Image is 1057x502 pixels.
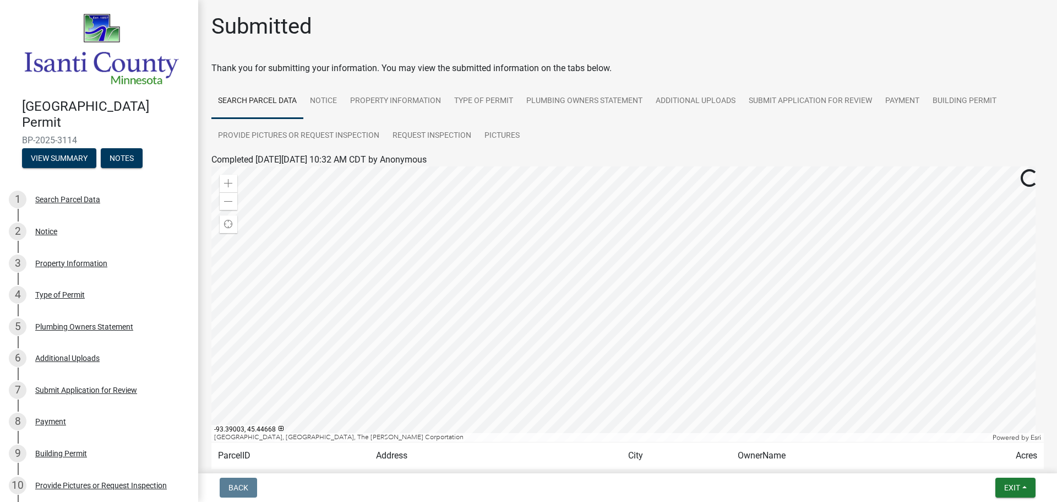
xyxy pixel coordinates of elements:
span: Exit [1004,483,1020,492]
span: BP-2025-3114 [22,135,176,145]
wm-modal-confirm: Summary [22,154,96,163]
h4: [GEOGRAPHIC_DATA] Permit [22,99,189,131]
button: Back [220,478,257,498]
a: Request Inspection [386,118,478,154]
a: Payment [879,84,926,119]
span: Back [228,483,248,492]
button: View Summary [22,148,96,168]
div: 2 [9,223,26,240]
a: Provide Pictures or Request Inspection [211,118,386,154]
div: Notice [35,228,57,235]
div: 4 [9,286,26,304]
td: Acres [947,442,1044,469]
a: Esri [1031,434,1041,441]
div: Additional Uploads [35,354,100,362]
div: 10 [9,477,26,494]
div: Thank you for submitting your information. You may view the submitted information on the tabs below. [211,62,1044,75]
td: OwnerName [731,442,947,469]
div: 5 [9,318,26,336]
td: Address [369,442,622,469]
div: Submit Application for Review [35,386,137,394]
button: Exit [995,478,1036,498]
div: 1 [9,191,26,208]
a: Property Information [344,84,448,119]
a: Type of Permit [448,84,520,119]
td: ParcelID [211,442,369,469]
div: Plumbing Owners Statement [35,323,133,331]
div: 7 [9,381,26,399]
a: Additional Uploads [649,84,742,119]
a: Search Parcel Data [211,84,303,119]
div: Payment [35,418,66,425]
div: 3 [9,255,26,272]
a: Pictures [478,118,526,154]
div: 6 [9,349,26,367]
a: Submit Application for Review [742,84,879,119]
a: Building Permit [926,84,1003,119]
div: 9 [9,445,26,462]
div: Find my location [220,215,237,233]
h1: Submitted [211,13,312,40]
a: Notice [303,84,344,119]
div: Property Information [35,260,107,267]
div: Search Parcel Data [35,196,100,203]
div: [GEOGRAPHIC_DATA], [GEOGRAPHIC_DATA], The [PERSON_NAME] Corportation [211,433,990,442]
img: Isanti County, Minnesota [22,12,181,87]
div: Zoom in [220,175,237,192]
div: Powered by [990,433,1044,442]
div: Zoom out [220,192,237,210]
span: Completed [DATE][DATE] 10:32 AM CDT by Anonymous [211,154,427,165]
div: Building Permit [35,450,87,457]
a: Plumbing Owners Statement [520,84,649,119]
div: Type of Permit [35,291,85,299]
div: 8 [9,413,26,430]
wm-modal-confirm: Notes [101,154,143,163]
td: City [622,442,731,469]
div: Provide Pictures or Request Inspection [35,482,167,489]
button: Notes [101,148,143,168]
